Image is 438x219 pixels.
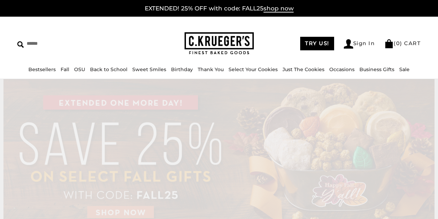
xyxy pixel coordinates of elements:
[384,39,394,48] img: Bag
[359,66,394,73] a: Business Gifts
[132,66,166,73] a: Sweet Smiles
[74,66,85,73] a: OSU
[61,66,69,73] a: Fall
[344,39,375,49] a: Sign In
[396,40,400,47] span: 0
[198,66,224,73] a: Thank You
[28,66,56,73] a: Bestsellers
[229,66,278,73] a: Select Your Cookies
[329,66,355,73] a: Occasions
[17,38,110,49] input: Search
[344,39,353,49] img: Account
[300,37,334,50] a: TRY US!
[17,41,24,48] img: Search
[283,66,324,73] a: Just The Cookies
[263,5,294,12] span: shop now
[185,32,254,55] img: C.KRUEGER'S
[90,66,127,73] a: Back to School
[384,40,421,47] a: (0) CART
[145,5,294,12] a: EXTENDED! 25% OFF with code: FALL25shop now
[171,66,193,73] a: Birthday
[399,66,410,73] a: Sale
